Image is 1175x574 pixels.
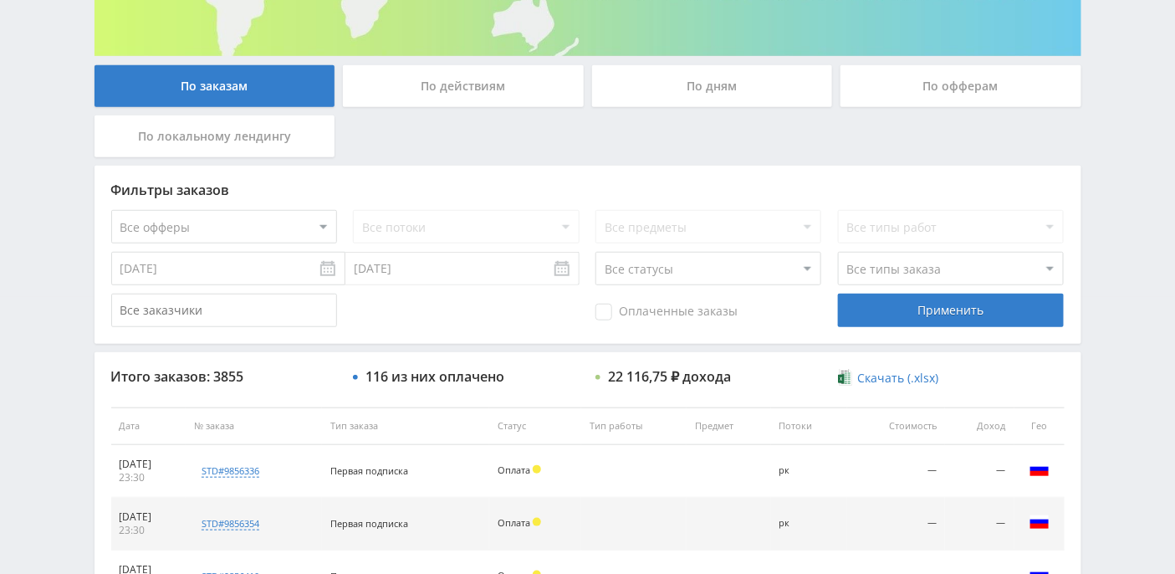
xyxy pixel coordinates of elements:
span: Оплата [498,516,530,529]
div: По действиям [343,65,584,107]
div: По дням [592,65,833,107]
div: std#9856336 [202,464,259,478]
th: Стоимость [847,407,945,445]
a: Скачать (.xlsx) [838,370,938,387]
img: xlsx [838,369,852,386]
th: Доход [945,407,1014,445]
th: Потоки [771,407,847,445]
td: — [945,445,1014,498]
th: Гео [1014,407,1065,445]
th: Дата [111,407,186,445]
td: — [847,445,945,498]
span: Скачать (.xlsx) [857,372,938,385]
th: Предмет [687,407,770,445]
div: По офферам [840,65,1081,107]
th: Тип заказа [322,407,489,445]
div: 23:30 [120,471,178,484]
span: Первая подписка [330,517,408,530]
div: рк [779,465,839,476]
span: Холд [533,518,541,526]
div: По локальному лендингу [95,115,335,157]
img: rus.png [1029,459,1050,479]
span: Первая подписка [330,464,408,477]
div: [DATE] [120,510,178,524]
div: Итого заказов: 3855 [111,369,337,384]
td: — [945,498,1014,551]
span: Оплаченные заказы [595,304,738,320]
img: rus.png [1029,512,1050,532]
div: Фильтры заказов [111,182,1065,197]
div: рк [779,518,839,529]
div: 23:30 [120,524,178,537]
input: Все заказчики [111,294,337,327]
div: [DATE] [120,458,178,471]
span: Холд [533,465,541,474]
th: № заказа [186,407,322,445]
div: 22 116,75 ₽ дохода [608,369,731,384]
div: 116 из них оплачено [365,369,504,384]
div: По заказам [95,65,335,107]
div: Применить [838,294,1064,327]
div: std#9856354 [202,517,259,530]
td: — [847,498,945,551]
th: Статус [489,407,581,445]
span: Оплата [498,464,530,476]
th: Тип работы [581,407,687,445]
